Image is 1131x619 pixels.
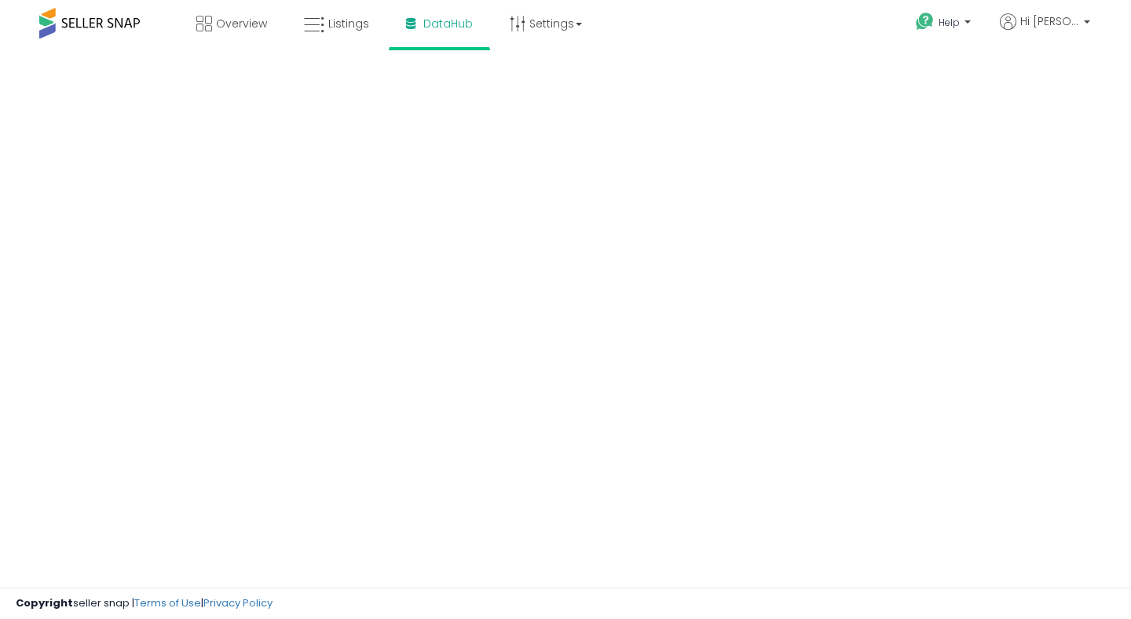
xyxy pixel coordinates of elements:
a: Hi [PERSON_NAME] [1000,13,1090,49]
span: DataHub [423,16,473,31]
span: Help [939,16,960,29]
span: Listings [328,16,369,31]
i: Get Help [915,12,935,31]
span: Hi [PERSON_NAME] [1020,13,1079,29]
span: Overview [216,16,267,31]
